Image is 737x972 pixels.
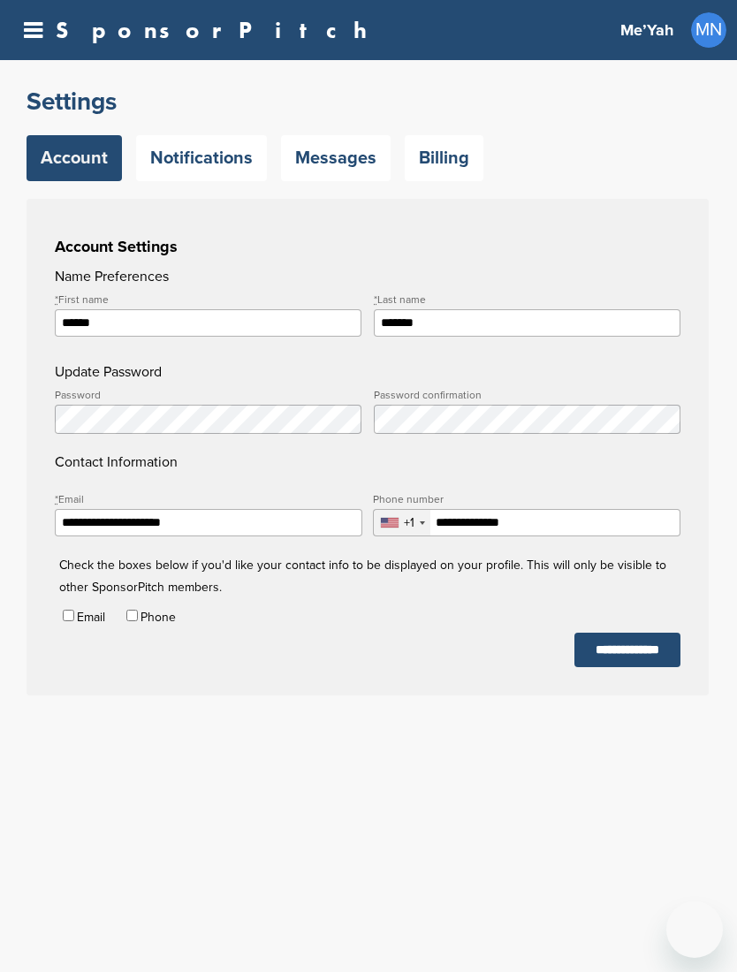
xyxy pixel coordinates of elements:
[374,510,430,535] div: Selected country
[55,266,680,287] h4: Name Preferences
[77,610,105,625] label: Email
[136,135,267,181] a: Notifications
[281,135,391,181] a: Messages
[55,493,58,505] abbr: required
[56,19,378,42] a: SponsorPitch
[141,610,176,625] label: Phone
[404,517,414,529] div: +1
[373,494,680,505] label: Phone number
[691,12,726,48] a: MN
[55,390,680,473] h4: Contact Information
[374,294,680,305] label: Last name
[620,18,673,42] h3: Me’Yah
[59,494,695,598] p: Check the boxes below if you'd like your contact info to be displayed on your profile. This will ...
[55,494,362,505] label: Email
[55,234,680,259] h3: Account Settings
[374,390,680,400] label: Password confirmation
[666,901,723,958] iframe: Button to launch messaging window
[55,293,58,306] abbr: required
[27,86,709,118] h2: Settings
[55,390,361,400] label: Password
[620,11,673,49] a: Me’Yah
[55,294,361,305] label: First name
[374,293,377,306] abbr: required
[55,361,680,383] h4: Update Password
[405,135,483,181] a: Billing
[27,135,122,181] a: Account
